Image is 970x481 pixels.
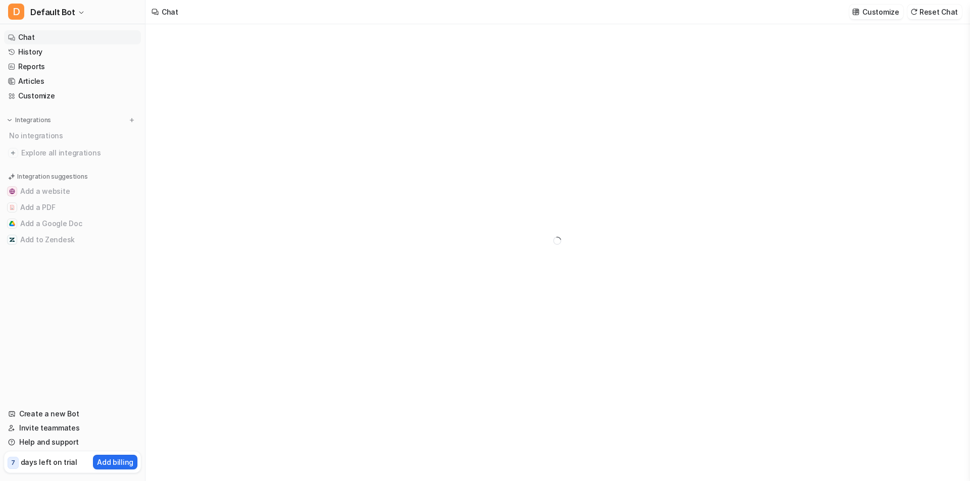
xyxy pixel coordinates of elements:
[97,457,133,467] p: Add billing
[21,457,77,467] p: days left on trial
[910,8,917,16] img: reset
[4,407,141,421] a: Create a new Bot
[9,204,15,210] img: Add a PDF
[9,188,15,194] img: Add a website
[17,172,87,181] p: Integration suggestions
[4,199,141,216] button: Add a PDFAdd a PDF
[862,7,899,17] p: Customize
[162,7,178,17] div: Chat
[4,30,141,44] a: Chat
[4,421,141,435] a: Invite teammates
[6,127,141,144] div: No integrations
[11,458,15,467] p: 7
[4,115,54,125] button: Integrations
[21,145,137,161] span: Explore all integrations
[8,148,18,158] img: explore all integrations
[9,237,15,243] img: Add to Zendesk
[128,117,135,124] img: menu_add.svg
[93,455,137,469] button: Add billing
[8,4,24,20] span: D
[15,116,51,124] p: Integrations
[9,221,15,227] img: Add a Google Doc
[6,117,13,124] img: expand menu
[4,45,141,59] a: History
[4,146,141,160] a: Explore all integrations
[4,183,141,199] button: Add a websiteAdd a website
[4,74,141,88] a: Articles
[852,8,859,16] img: customize
[907,5,962,19] button: Reset Chat
[4,89,141,103] a: Customize
[4,232,141,248] button: Add to ZendeskAdd to Zendesk
[4,216,141,232] button: Add a Google DocAdd a Google Doc
[849,5,903,19] button: Customize
[30,5,75,19] span: Default Bot
[4,435,141,449] a: Help and support
[4,60,141,74] a: Reports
